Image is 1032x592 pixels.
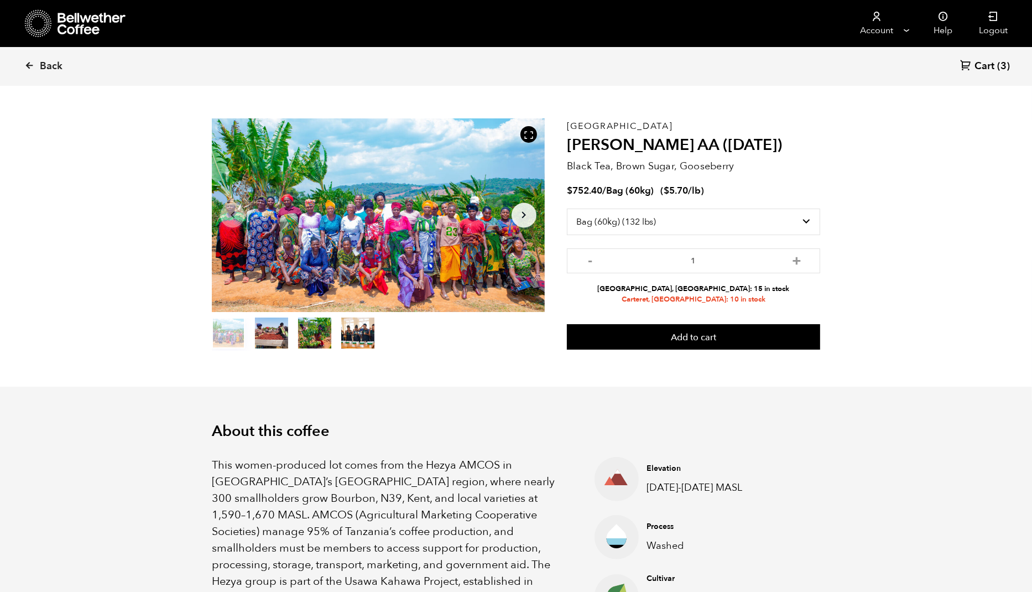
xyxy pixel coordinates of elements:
[567,184,572,197] span: $
[647,521,803,532] h4: Process
[583,254,597,265] button: -
[567,136,820,155] h2: [PERSON_NAME] AA ([DATE])
[974,60,994,73] span: Cart
[661,184,705,197] span: ( )
[567,184,602,197] bdi: 752.40
[647,463,803,474] h4: Elevation
[689,184,701,197] span: /lb
[567,284,820,294] li: [GEOGRAPHIC_DATA], [GEOGRAPHIC_DATA]: 15 in stock
[567,159,820,174] p: Black Tea, Brown Sugar, Gooseberry
[40,60,62,73] span: Back
[606,184,654,197] span: Bag (60kg)
[647,480,803,495] p: [DATE]-[DATE] MASL
[567,294,820,305] li: Carteret, [GEOGRAPHIC_DATA]: 10 in stock
[997,60,1010,73] span: (3)
[212,423,820,440] h2: About this coffee
[567,324,820,350] button: Add to cart
[664,184,670,197] span: $
[960,59,1010,74] a: Cart (3)
[647,573,803,584] h4: Cultivar
[790,254,804,265] button: +
[602,184,606,197] span: /
[647,538,803,553] p: Washed
[664,184,689,197] bdi: 5.70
